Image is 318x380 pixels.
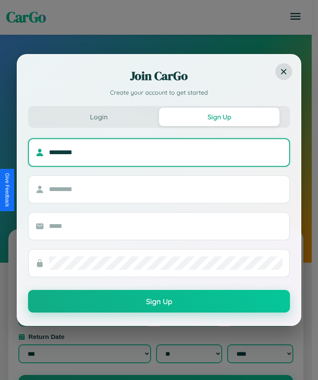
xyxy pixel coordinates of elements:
h2: Join CarGo [28,67,290,84]
button: Sign Up [159,108,280,126]
div: Give Feedback [4,173,10,207]
button: Login [38,108,159,126]
p: Create your account to get started [28,88,290,98]
button: Sign Up [28,290,290,313]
